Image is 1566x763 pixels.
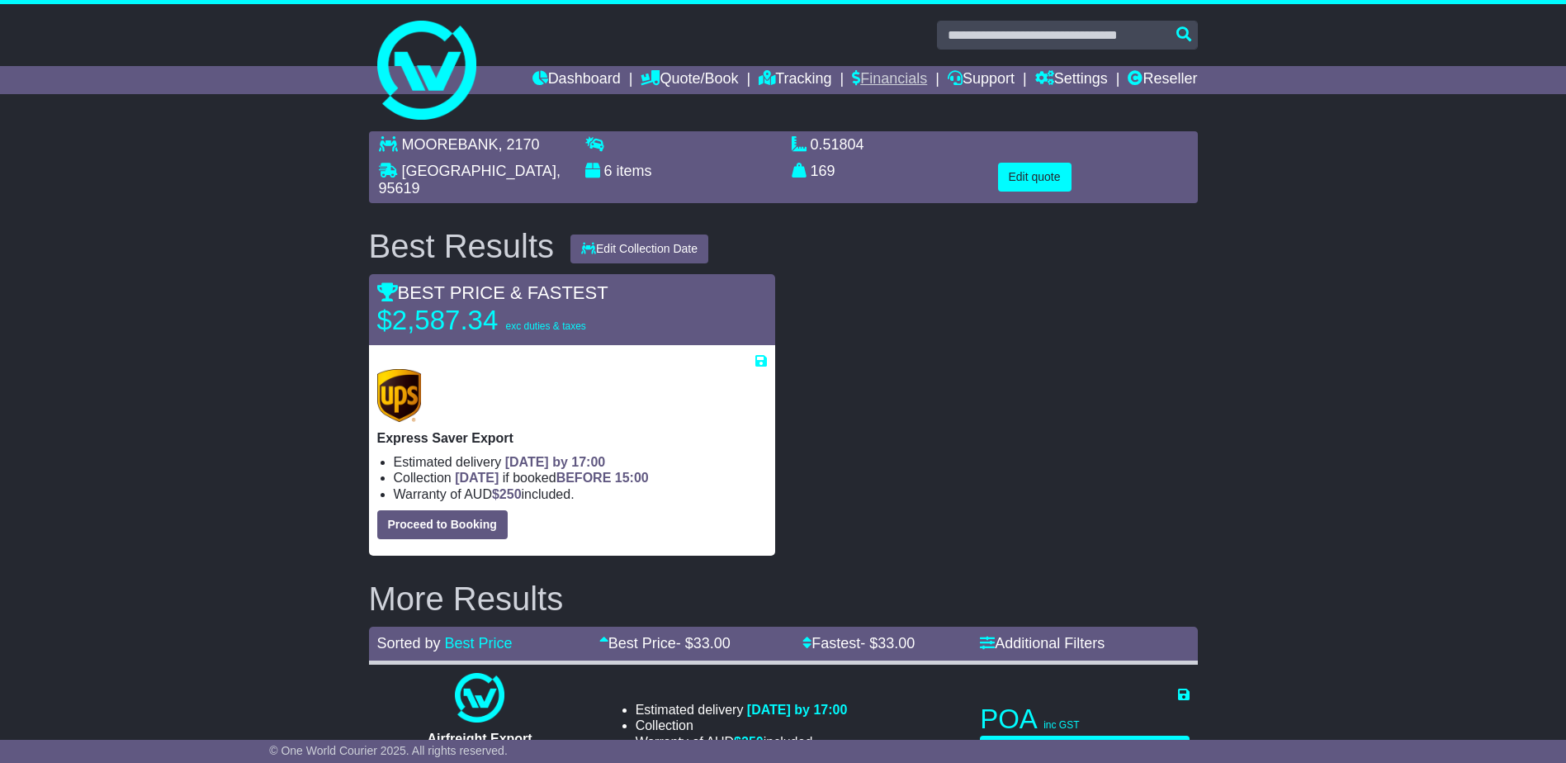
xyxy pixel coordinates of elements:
[636,734,848,750] li: Warranty of AUD included.
[599,635,731,652] a: Best Price- $33.00
[1035,66,1108,94] a: Settings
[802,635,915,652] a: Fastest- $33.00
[759,66,831,94] a: Tracking
[455,673,504,723] img: One World Courier: Airfreight Export (quotes take 24-48 hours)
[676,635,731,652] span: - $
[445,635,513,652] a: Best Price
[693,635,731,652] span: 33.00
[402,136,499,153] span: MOOREBANK
[1043,719,1079,731] span: inc GST
[492,487,522,501] span: $
[604,163,613,179] span: 6
[394,454,767,470] li: Estimated delivery
[377,369,422,422] img: UPS (new): Express Saver Export
[636,702,848,718] li: Estimated delivery
[505,455,606,469] span: [DATE] by 17:00
[532,66,621,94] a: Dashboard
[377,510,508,539] button: Proceed to Booking
[369,581,1198,617] h2: More Results
[980,703,1189,736] p: POA
[455,471,648,485] span: if booked
[377,430,767,446] p: Express Saver Export
[499,487,522,501] span: 250
[377,282,608,303] span: BEST PRICE & FASTEST
[878,635,915,652] span: 33.00
[570,235,708,263] button: Edit Collection Date
[361,228,563,264] div: Best Results
[636,718,848,733] li: Collection
[615,471,649,485] span: 15:00
[948,66,1015,94] a: Support
[860,635,915,652] span: - $
[998,163,1072,192] button: Edit quote
[402,163,556,179] span: [GEOGRAPHIC_DATA]
[980,635,1105,652] a: Additional Filters
[505,320,585,332] span: exc duties & taxes
[377,635,441,652] span: Sorted by
[852,66,927,94] a: Financials
[556,471,612,485] span: BEFORE
[499,136,540,153] span: , 2170
[269,744,508,757] span: © One World Courier 2025. All rights reserved.
[747,703,848,717] span: [DATE] by 17:00
[734,735,764,749] span: $
[1128,66,1197,94] a: Reseller
[641,66,738,94] a: Quote/Book
[741,735,764,749] span: 250
[811,163,835,179] span: 169
[811,136,864,153] span: 0.51804
[394,470,767,486] li: Collection
[377,304,586,337] p: $2,587.34
[394,486,767,502] li: Warranty of AUD included.
[455,471,499,485] span: [DATE]
[379,163,561,197] span: , 95619
[617,163,652,179] span: items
